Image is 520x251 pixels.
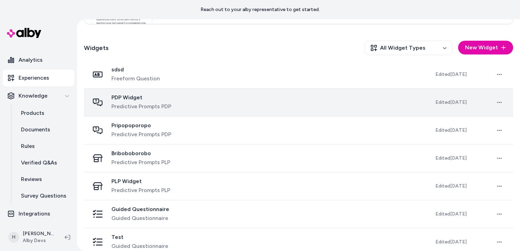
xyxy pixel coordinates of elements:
span: Guided Questionnaire [111,242,168,250]
span: Guided Questionnaire [111,214,169,222]
p: Experiences [19,74,49,82]
a: Verified Q&As [14,154,74,171]
span: Alby Devs [23,237,54,244]
p: Knowledge [19,92,47,100]
button: Knowledge [3,88,74,104]
a: Documents [14,121,74,138]
span: Predictive Prompts PLP [111,186,170,194]
p: Integrations [19,210,50,218]
span: Predictive Prompts PDP [111,102,171,111]
p: Reviews [21,175,42,183]
span: H [8,232,19,243]
a: Survey Questions [14,188,74,204]
img: alby Logo [7,28,41,38]
span: Edited [DATE] [435,155,467,161]
span: Edited [DATE] [435,239,467,245]
p: Survey Questions [21,192,66,200]
span: Freeform Question [111,74,160,83]
span: Briboboborobo [111,150,170,157]
a: Reviews [14,171,74,188]
span: Guided Questionnaire [111,206,169,213]
span: Edited [DATE] [435,183,467,189]
span: Edited [DATE] [435,211,467,217]
p: Products [21,109,44,117]
a: Analytics [3,52,74,68]
span: Pripopoporopo [111,122,171,129]
span: Edited [DATE] [435,127,467,133]
span: Edited [DATE] [435,71,467,77]
span: PLP Widget [111,178,170,185]
p: Analytics [19,56,43,64]
span: Predictive Prompts PDP [111,130,171,139]
p: [PERSON_NAME] [23,230,54,237]
span: Edited [DATE] [435,99,467,105]
p: Verified Q&As [21,159,57,167]
a: Experiences [3,70,74,86]
span: PDP Widget [111,94,171,101]
button: H[PERSON_NAME]Alby Devs [4,226,59,248]
p: Reach out to your alby representative to get started. [201,6,320,13]
span: Test [111,234,168,241]
span: Predictive Prompts PLP [111,158,170,167]
h2: Widgets [84,43,109,53]
a: Rules [14,138,74,154]
span: sdsd [111,66,160,73]
a: Integrations [3,205,74,222]
button: All Widget Types [365,41,453,55]
p: Documents [21,125,50,134]
button: New Widget [458,41,513,54]
a: Products [14,105,74,121]
p: Rules [21,142,35,150]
